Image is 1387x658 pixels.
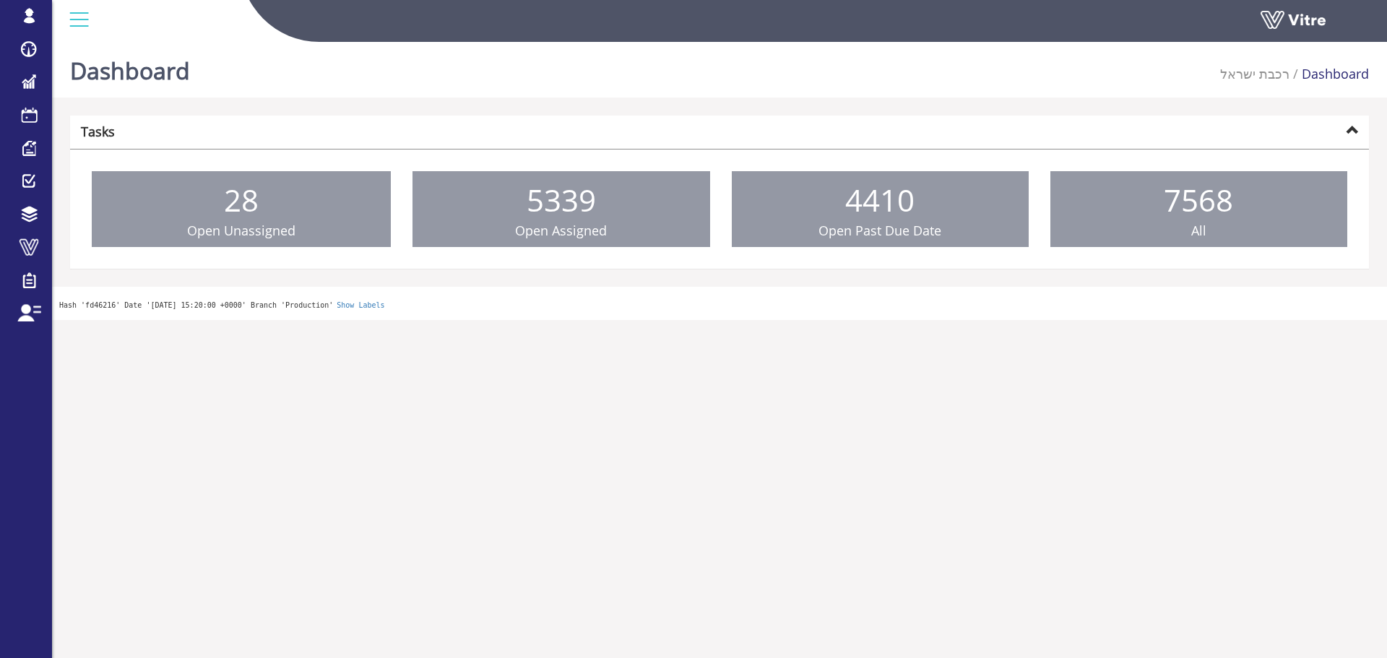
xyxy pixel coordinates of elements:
h1: Dashboard [70,36,190,98]
span: 5339 [527,179,596,220]
span: All [1191,222,1206,239]
a: Show Labels [337,301,384,309]
a: 5339 Open Assigned [412,171,709,248]
a: 7568 All [1050,171,1347,248]
a: 4410 Open Past Due Date [732,171,1029,248]
strong: Tasks [81,123,115,140]
span: 28 [224,179,259,220]
span: Open Unassigned [187,222,295,239]
span: 4410 [845,179,915,220]
a: 28 Open Unassigned [92,171,391,248]
li: Dashboard [1289,65,1369,84]
span: Open Past Due Date [818,222,941,239]
span: Hash 'fd46216' Date '[DATE] 15:20:00 +0000' Branch 'Production' [59,301,333,309]
span: 7568 [1164,179,1233,220]
a: רכבת ישראל [1220,65,1289,82]
span: Open Assigned [515,222,607,239]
